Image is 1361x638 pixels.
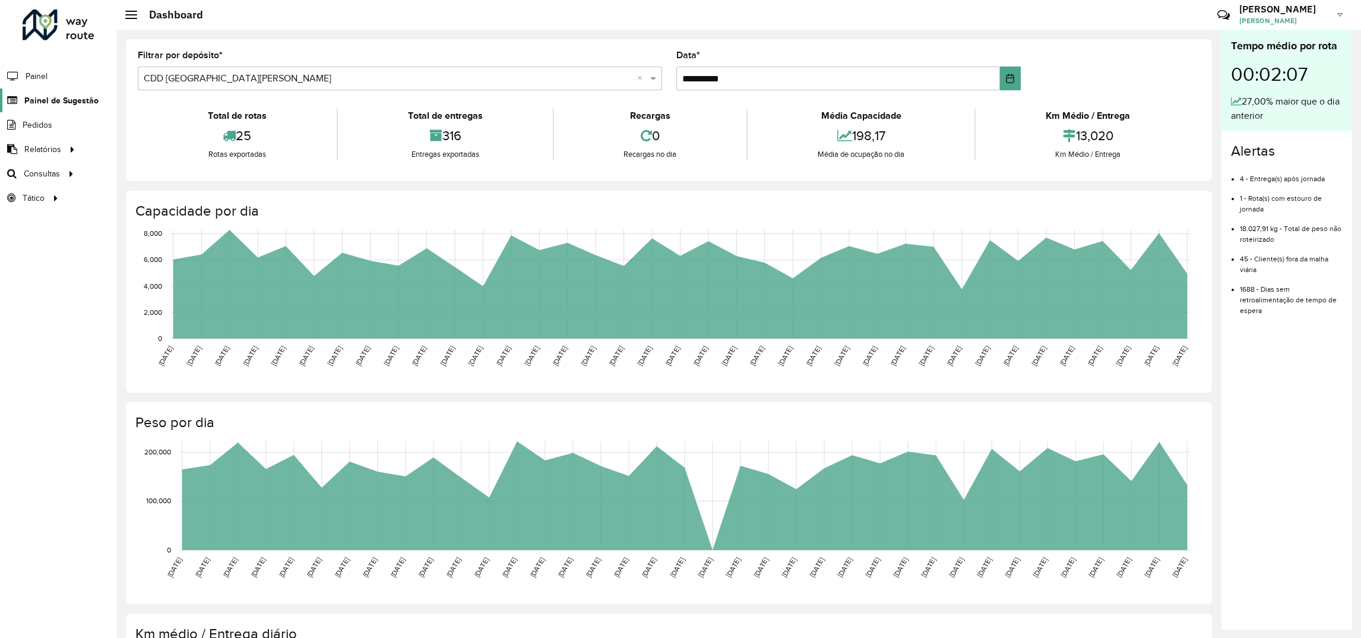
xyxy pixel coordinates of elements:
[221,556,239,579] text: [DATE]
[501,556,518,579] text: [DATE]
[439,345,456,367] text: [DATE]
[920,556,937,579] text: [DATE]
[144,308,162,316] text: 2,000
[637,71,647,86] span: Clear all
[445,556,462,579] text: [DATE]
[1240,214,1343,245] li: 18.027,91 kg - Total de peso não roteirizado
[382,345,400,367] text: [DATE]
[361,556,378,579] text: [DATE]
[1231,54,1343,94] div: 00:02:07
[146,497,171,505] text: 100,000
[167,546,171,554] text: 0
[26,70,48,83] span: Painel
[1239,15,1328,26] span: [PERSON_NAME]
[138,48,223,62] label: Filtrar por depósito
[1240,275,1343,316] li: 1688 - Dias sem retroalimentação de tempo de espera
[892,556,909,579] text: [DATE]
[1231,143,1343,160] h4: Alertas
[1231,38,1343,54] div: Tempo médio por rota
[945,345,963,367] text: [DATE]
[23,119,52,131] span: Pedidos
[1115,556,1132,579] text: [DATE]
[584,556,602,579] text: [DATE]
[158,334,162,342] text: 0
[277,556,295,579] text: [DATE]
[24,143,61,156] span: Relatórios
[640,556,657,579] text: [DATE]
[1171,345,1188,367] text: [DATE]
[467,345,484,367] text: [DATE]
[676,48,700,62] label: Data
[979,109,1197,123] div: Km Médio / Entrega
[636,345,653,367] text: [DATE]
[389,556,406,579] text: [DATE]
[974,345,991,367] text: [DATE]
[979,149,1197,160] div: Km Médio / Entrega
[556,556,574,579] text: [DATE]
[748,345,765,367] text: [DATE]
[1240,184,1343,214] li: 1 - Rota(s) com estouro de jornada
[551,345,568,367] text: [DATE]
[1240,165,1343,184] li: 4 - Entrega(s) após jornada
[326,345,343,367] text: [DATE]
[194,556,211,579] text: [DATE]
[948,556,965,579] text: [DATE]
[495,345,512,367] text: [DATE]
[135,414,1200,431] h4: Peso por dia
[664,345,681,367] text: [DATE]
[141,109,334,123] div: Total de rotas
[808,556,825,579] text: [DATE]
[1000,67,1021,90] button: Choose Date
[751,109,971,123] div: Média Capacidade
[1086,345,1103,367] text: [DATE]
[889,345,906,367] text: [DATE]
[270,345,287,367] text: [DATE]
[1142,345,1160,367] text: [DATE]
[1004,556,1021,579] text: [DATE]
[724,556,742,579] text: [DATE]
[836,556,853,579] text: [DATE]
[1059,556,1077,579] text: [DATE]
[135,203,1200,220] h4: Capacidade por dia
[144,256,162,264] text: 6,000
[528,556,546,579] text: [DATE]
[23,192,45,204] span: Tático
[213,345,230,367] text: [DATE]
[166,556,183,579] text: [DATE]
[144,282,162,290] text: 4,000
[523,345,540,367] text: [DATE]
[752,556,770,579] text: [DATE]
[557,109,744,123] div: Recargas
[242,345,259,367] text: [DATE]
[305,556,322,579] text: [DATE]
[137,8,203,21] h2: Dashboard
[979,123,1197,149] div: 13,020
[805,345,822,367] text: [DATE]
[917,345,935,367] text: [DATE]
[1239,4,1328,15] h3: [PERSON_NAME]
[1002,345,1019,367] text: [DATE]
[297,345,315,367] text: [DATE]
[410,345,428,367] text: [DATE]
[341,123,550,149] div: 316
[1058,345,1075,367] text: [DATE]
[417,556,434,579] text: [DATE]
[144,448,171,456] text: 200,000
[557,123,744,149] div: 0
[24,94,99,107] span: Painel de Sugestão
[668,556,685,579] text: [DATE]
[341,109,550,123] div: Total de entregas
[157,345,174,367] text: [DATE]
[833,345,850,367] text: [DATE]
[185,345,202,367] text: [DATE]
[144,230,162,238] text: 8,000
[249,556,267,579] text: [DATE]
[354,345,371,367] text: [DATE]
[696,556,713,579] text: [DATE]
[777,345,794,367] text: [DATE]
[607,345,625,367] text: [DATE]
[612,556,629,579] text: [DATE]
[1115,345,1132,367] text: [DATE]
[580,345,597,367] text: [DATE]
[976,556,993,579] text: [DATE]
